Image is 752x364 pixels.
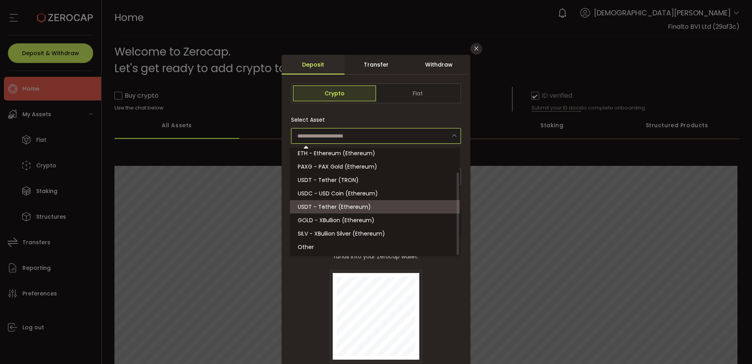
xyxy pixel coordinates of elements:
span: Crypto [293,85,376,101]
span: USDT - Tether (TRON) [298,176,359,184]
span: Fiat [376,85,459,101]
div: Transfer [345,55,407,74]
span: USDC - USD Coin (Ethereum) [298,189,378,197]
iframe: Chat Widget [713,326,752,364]
span: SILV - XBullion Silver (Ethereum) [298,230,385,238]
div: Withdraw [407,55,470,74]
label: Select Asset [291,116,330,124]
span: ETH - Ethereum (Ethereum) [298,149,375,157]
span: Other [298,243,314,251]
span: PAXG - PAX Gold (Ethereum) [298,163,377,171]
button: Close [470,43,482,55]
div: Deposit [282,55,345,74]
span: GOLD - XBullion (Ethereum) [298,216,374,224]
span: USDT - Tether (Ethereum) [298,203,371,211]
